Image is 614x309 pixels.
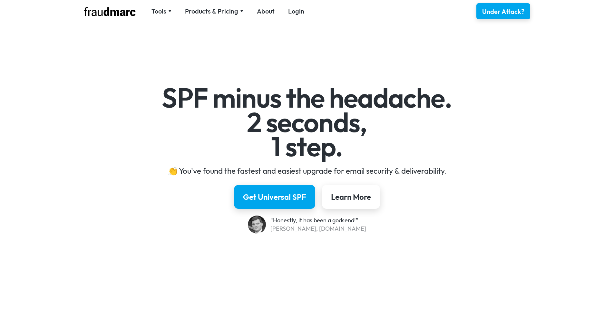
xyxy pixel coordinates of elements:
[288,7,304,16] a: Login
[185,7,243,16] div: Products & Pricing
[270,225,366,233] div: [PERSON_NAME], [DOMAIN_NAME]
[322,185,380,209] a: Learn More
[185,7,238,16] div: Products & Pricing
[331,192,371,202] div: Learn More
[151,7,171,16] div: Tools
[482,7,524,16] div: Under Attack?
[234,185,315,209] a: Get Universal SPF
[120,86,494,159] h1: SPF minus the headache. 2 seconds, 1 step.
[257,7,275,16] a: About
[243,192,306,202] div: Get Universal SPF
[120,166,494,176] div: 👏 You've found the fastest and easiest upgrade for email security & deliverability.
[270,216,366,225] div: “Honestly, it has been a godsend!”
[476,3,530,19] a: Under Attack?
[151,7,166,16] div: Tools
